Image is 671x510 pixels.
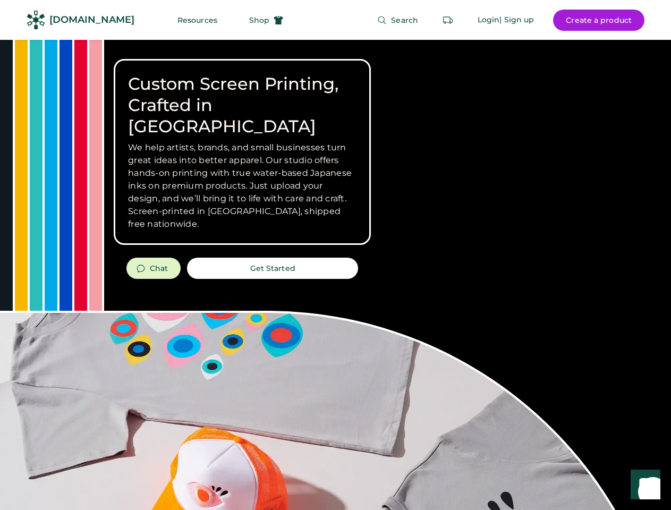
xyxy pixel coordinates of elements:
span: Shop [249,16,269,24]
h1: Custom Screen Printing, Crafted in [GEOGRAPHIC_DATA] [128,73,356,137]
div: Login [478,15,500,25]
button: Resources [165,10,230,31]
span: Search [391,16,418,24]
button: Retrieve an order [437,10,458,31]
button: Create a product [553,10,644,31]
h3: We help artists, brands, and small businesses turn great ideas into better apparel. Our studio of... [128,141,356,231]
img: Rendered Logo - Screens [27,11,45,29]
button: Get Started [187,258,358,279]
button: Search [364,10,431,31]
button: Shop [236,10,296,31]
div: [DOMAIN_NAME] [49,13,134,27]
iframe: Front Chat [621,462,666,508]
button: Chat [126,258,181,279]
div: | Sign up [499,15,534,25]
